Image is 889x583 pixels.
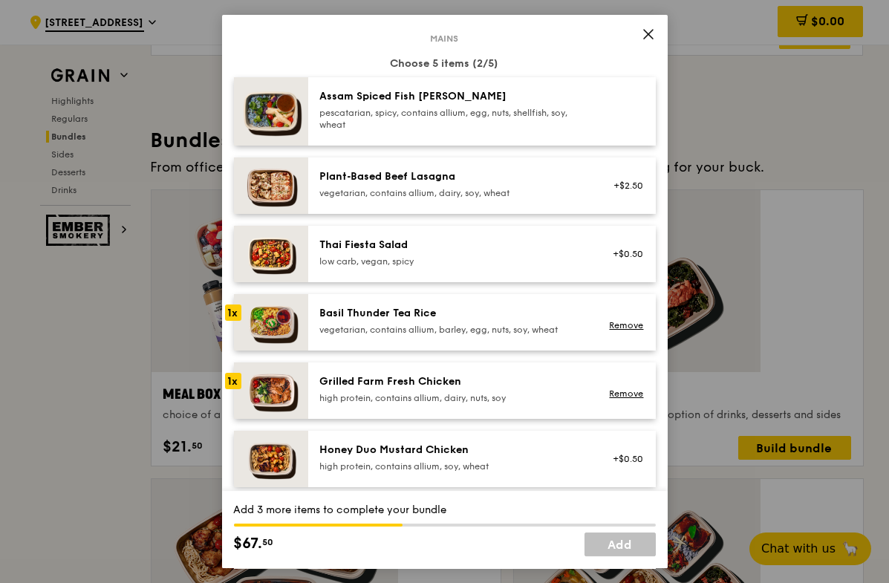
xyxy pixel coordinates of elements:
div: 1x [225,373,241,389]
img: daily_normal_HORZ-Grilled-Farm-Fresh-Chicken.jpg [234,362,308,419]
img: daily_normal_Citrusy-Cauliflower-Plant-Based-Lasagna-HORZ.jpg [234,157,308,214]
div: 1x [225,304,241,321]
div: Plant‑Based Beef Lasagna [320,169,587,184]
a: Add [584,532,656,556]
img: daily_normal_Assam_Spiced_Fish_Curry__Horizontal_.jpg [234,77,308,146]
a: Remove [609,388,643,399]
div: +$2.50 [605,180,644,192]
div: Assam Spiced Fish [PERSON_NAME] [320,89,587,104]
div: pescatarian, spicy, contains allium, egg, nuts, shellfish, soy, wheat [320,107,587,131]
div: +$0.50 [605,248,644,260]
div: high protein, contains allium, soy, wheat [320,460,587,472]
div: Grilled Farm Fresh Chicken [320,374,587,389]
img: daily_normal_Thai_Fiesta_Salad__Horizontal_.jpg [234,226,308,282]
div: high protein, contains allium, dairy, nuts, soy [320,392,587,404]
span: $67. [234,532,263,555]
span: Mains [425,33,465,45]
div: low carb, vegan, spicy [320,255,587,267]
div: Basil Thunder Tea Rice [320,306,587,321]
div: +$0.50 [605,453,644,465]
div: Thai Fiesta Salad [320,238,587,253]
div: Add 3 more items to complete your bundle [234,503,656,518]
div: vegetarian, contains allium, dairy, soy, wheat [320,187,587,199]
img: daily_normal_HORZ-Basil-Thunder-Tea-Rice.jpg [234,294,308,351]
span: 50 [263,536,274,548]
div: Honey Duo Mustard Chicken [320,443,587,457]
img: daily_normal_Honey_Duo_Mustard_Chicken__Horizontal_.jpg [234,431,308,487]
div: Choose 5 items (2/5) [234,56,656,71]
a: Remove [609,320,643,330]
div: vegetarian, contains allium, barley, egg, nuts, soy, wheat [320,324,587,336]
